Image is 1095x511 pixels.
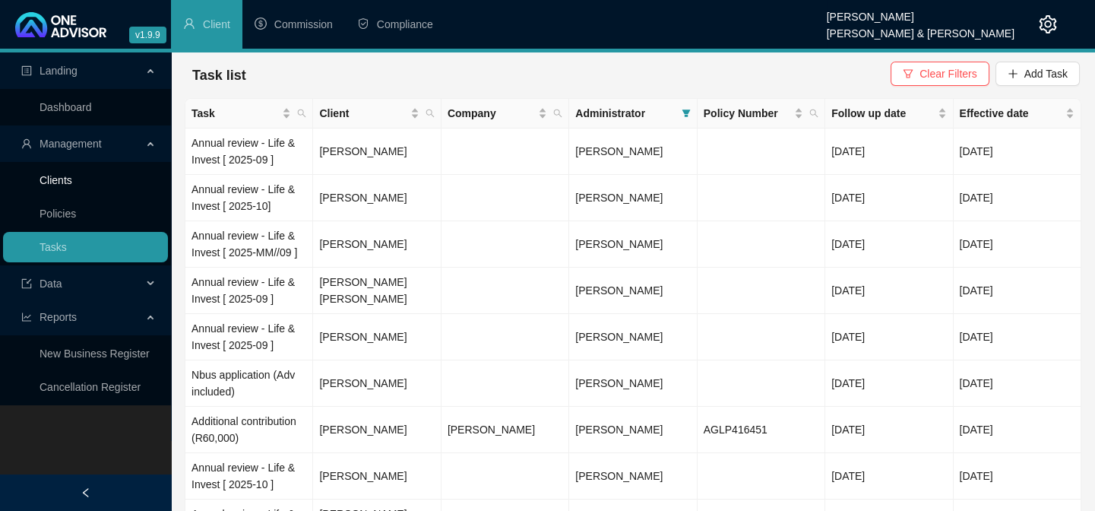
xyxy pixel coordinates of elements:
span: search [806,102,821,125]
th: Follow up date [825,99,953,129]
span: Commission [274,18,333,30]
td: [PERSON_NAME] [313,407,441,453]
span: search [426,109,435,118]
td: Annual review - Life & Invest [ 2025-09 ] [185,268,313,314]
div: [PERSON_NAME] & [PERSON_NAME] [827,21,1014,37]
td: [DATE] [954,268,1081,314]
span: Management [40,138,102,150]
span: v1.9.9 [129,27,166,43]
span: search [422,102,438,125]
td: [PERSON_NAME] [313,453,441,500]
span: Task [191,105,279,122]
td: Annual review - Life & Invest [ 2025-09 ] [185,314,313,360]
span: left [81,487,91,498]
span: search [553,109,562,118]
span: Task list [192,68,246,83]
div: [PERSON_NAME] [827,4,1014,21]
td: [DATE] [825,129,953,175]
span: Compliance [377,18,433,30]
td: [DATE] [825,314,953,360]
a: Cancellation Register [40,381,141,393]
td: [DATE] [825,175,953,221]
span: Data [40,278,62,290]
td: [PERSON_NAME] [313,314,441,360]
td: Additional contribution (R60,000) [185,407,313,453]
span: plus [1008,68,1018,79]
span: profile [21,65,32,76]
span: Landing [40,65,78,77]
span: line-chart [21,312,32,322]
a: Policies [40,208,76,220]
span: [PERSON_NAME] [575,424,663,436]
span: Effective date [960,105,1062,122]
span: search [294,102,309,125]
span: filter [682,109,691,118]
span: search [297,109,306,118]
td: [DATE] [954,314,1081,360]
a: New Business Register [40,348,150,360]
img: 2df55531c6924b55f21c4cf5d4484680-logo-light.svg [15,12,106,37]
td: [PERSON_NAME] [313,129,441,175]
span: Follow up date [831,105,934,122]
td: Annual review - Life & Invest [ 2025-10 ] [185,453,313,500]
span: [PERSON_NAME] [575,284,663,297]
td: [DATE] [954,221,1081,268]
button: Clear Filters [891,62,989,86]
a: Clients [40,174,72,186]
td: Annual review - Life & Invest [ 2025-MM//09 ] [185,221,313,268]
th: Client [313,99,441,129]
td: [DATE] [825,360,953,407]
span: search [550,102,565,125]
a: Dashboard [40,101,92,113]
td: [PERSON_NAME] [441,407,569,453]
span: [PERSON_NAME] [575,192,663,204]
span: [PERSON_NAME] [575,377,663,389]
th: Company [441,99,569,129]
span: filter [679,102,694,125]
td: Annual review - Life & Invest [ 2025-10] [185,175,313,221]
span: Administrator [575,105,675,122]
td: [DATE] [825,221,953,268]
td: [DATE] [825,268,953,314]
td: [DATE] [954,129,1081,175]
span: Reports [40,311,77,323]
span: Policy Number [704,105,791,122]
td: [PERSON_NAME] [313,360,441,407]
span: search [809,109,818,118]
td: [DATE] [825,407,953,453]
td: [DATE] [954,175,1081,221]
td: AGLP416451 [698,407,825,453]
th: Effective date [954,99,1081,129]
th: Task [185,99,313,129]
a: Tasks [40,241,67,253]
span: safety [357,17,369,30]
span: [PERSON_NAME] [575,331,663,343]
span: user [183,17,195,30]
td: [PERSON_NAME] [PERSON_NAME] [313,268,441,314]
span: Add Task [1024,65,1068,82]
span: Company [448,105,535,122]
span: dollar [255,17,267,30]
td: Annual review - Life & Invest [ 2025-09 ] [185,129,313,175]
td: [DATE] [954,453,1081,500]
button: Add Task [995,62,1080,86]
span: filter [903,68,913,79]
span: [PERSON_NAME] [575,238,663,250]
td: [DATE] [954,407,1081,453]
span: Client [203,18,230,30]
span: setting [1039,15,1057,33]
th: Policy Number [698,99,825,129]
td: [DATE] [954,360,1081,407]
td: [DATE] [825,453,953,500]
span: [PERSON_NAME] [575,145,663,157]
span: Client [319,105,407,122]
td: Nbus application (Adv included) [185,360,313,407]
span: Clear Filters [919,65,976,82]
td: [PERSON_NAME] [313,175,441,221]
td: [PERSON_NAME] [313,221,441,268]
span: user [21,138,32,149]
span: [PERSON_NAME] [575,470,663,482]
span: import [21,278,32,289]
